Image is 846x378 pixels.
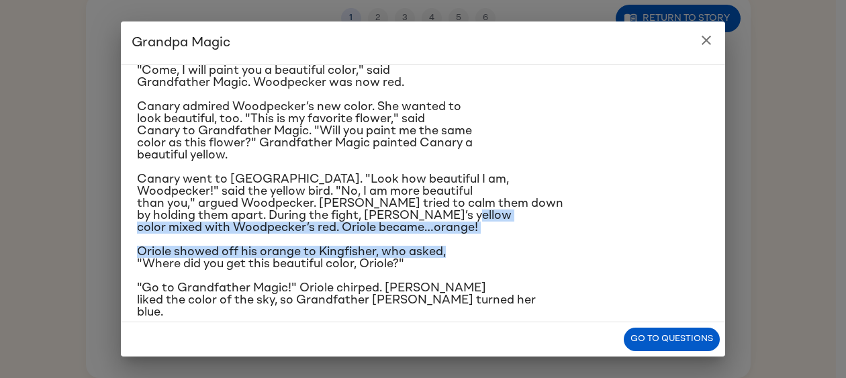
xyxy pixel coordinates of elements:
[137,101,473,161] span: Canary admired Woodpecker’s new color. She wanted to look beautiful, too. "This is my favorite fl...
[137,246,446,270] span: Oriole showed off his orange to Kingfisher, who asked, "Where did you get this beautiful color, O...
[693,27,720,54] button: close
[137,64,404,89] span: "Come, I will paint you a beautiful color," said Grandfather Magic. Woodpecker was now red.
[121,21,725,64] h2: Grandpa Magic
[137,173,563,234] span: Canary went to [GEOGRAPHIC_DATA]. "Look how beautiful I am, Woodpecker!" said the yellow bird. "N...
[137,282,536,318] span: "Go to Grandfather Magic!" Oriole chirped. [PERSON_NAME] liked the color of the sky, so Grandfath...
[624,328,720,351] button: Go to questions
